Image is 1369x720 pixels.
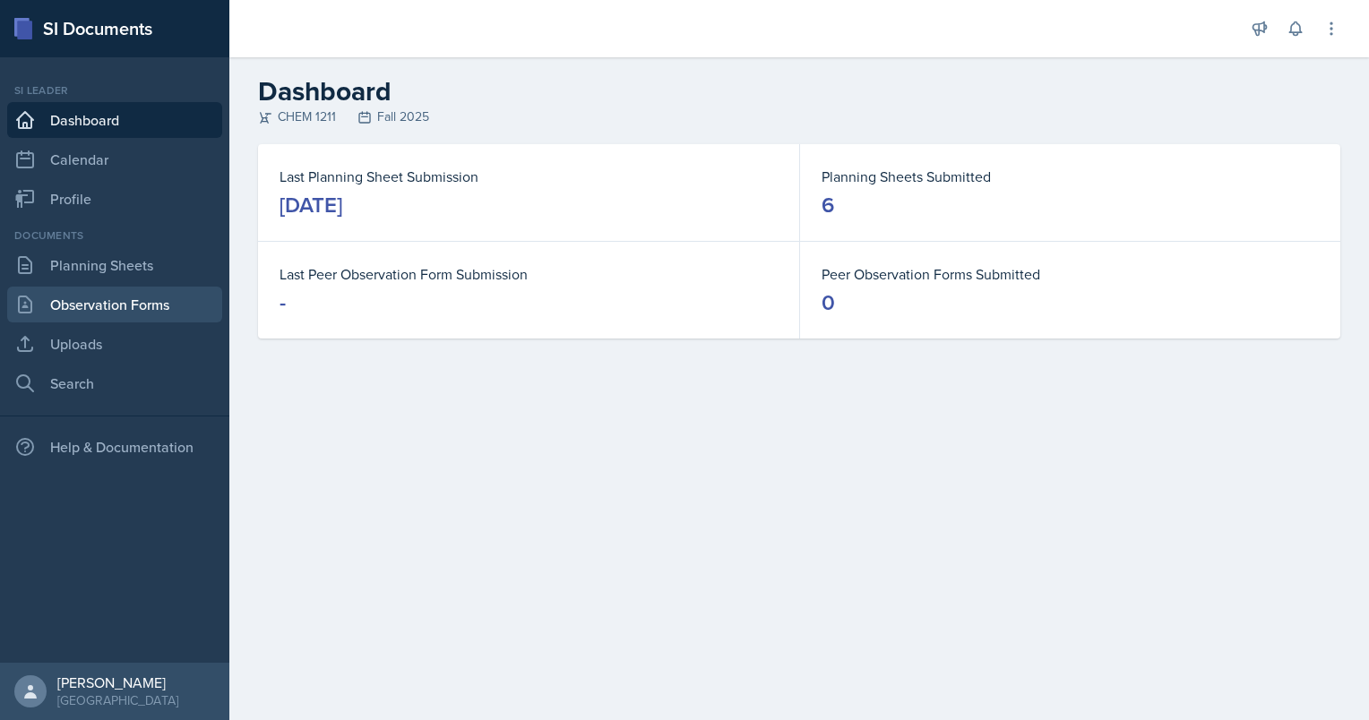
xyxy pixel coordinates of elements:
[7,429,222,465] div: Help & Documentation
[57,691,178,709] div: [GEOGRAPHIC_DATA]
[7,82,222,99] div: Si leader
[258,107,1340,126] div: CHEM 1211 Fall 2025
[280,191,342,219] div: [DATE]
[7,287,222,322] a: Observation Forms
[822,191,834,219] div: 6
[280,166,778,187] dt: Last Planning Sheet Submission
[822,263,1319,285] dt: Peer Observation Forms Submitted
[7,247,222,283] a: Planning Sheets
[258,75,1340,107] h2: Dashboard
[280,288,286,317] div: -
[822,166,1319,187] dt: Planning Sheets Submitted
[7,227,222,244] div: Documents
[7,102,222,138] a: Dashboard
[7,141,222,177] a: Calendar
[57,673,178,691] div: [PERSON_NAME]
[7,326,222,362] a: Uploads
[7,365,222,401] a: Search
[280,263,778,285] dt: Last Peer Observation Form Submission
[7,181,222,217] a: Profile
[822,288,835,317] div: 0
